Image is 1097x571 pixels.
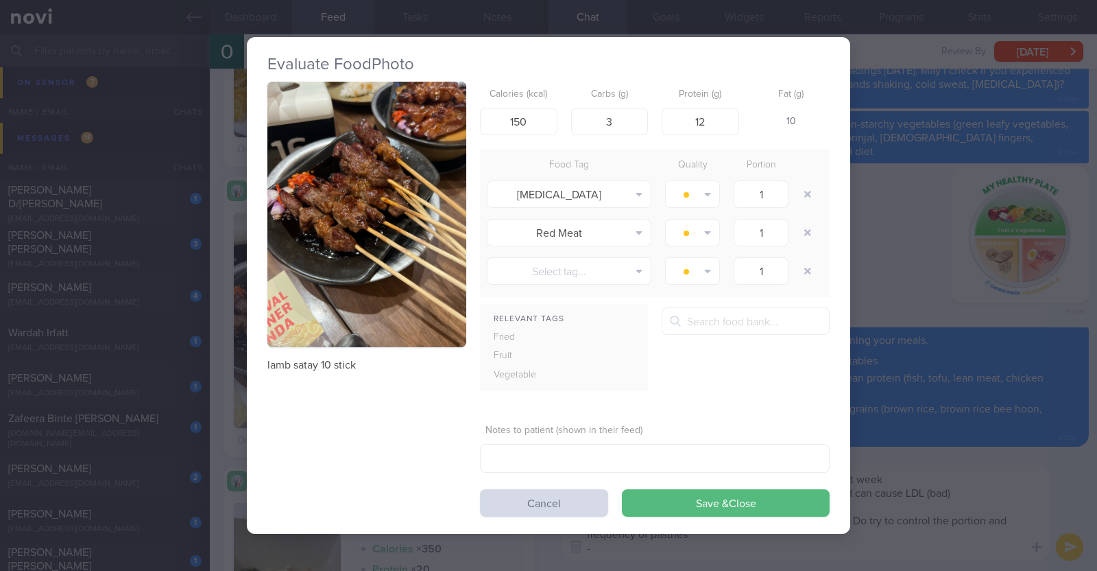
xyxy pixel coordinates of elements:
button: Select tag... [487,257,651,285]
input: 33 [571,108,649,135]
div: Food Tag [480,156,658,175]
label: Protein (g) [667,89,734,101]
input: 250 [480,108,557,135]
button: Save &Close [622,489,830,517]
img: lamb satay 10 stick [267,82,466,347]
h2: Evaluate Food Photo [267,54,830,75]
label: Fat (g) [758,89,825,101]
input: 9 [662,108,739,135]
div: Quality [658,156,727,175]
label: Notes to patient (shown in their feed) [485,425,824,437]
p: lamb satay 10 stick [267,358,466,372]
div: Vegetable [480,366,568,385]
button: Cancel [480,489,608,517]
label: Calories (kcal) [485,89,552,101]
input: 1.0 [734,219,788,246]
button: [MEDICAL_DATA] [487,180,651,208]
input: Search food bank... [662,307,830,335]
div: Fruit [480,347,568,366]
button: Red Meat [487,219,651,246]
label: Carbs (g) [577,89,643,101]
div: Portion [727,156,795,175]
input: 1.0 [734,257,788,285]
input: 1.0 [734,180,788,208]
div: 10 [753,108,830,137]
div: Fried [480,328,568,347]
div: Relevant Tags [480,311,648,328]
